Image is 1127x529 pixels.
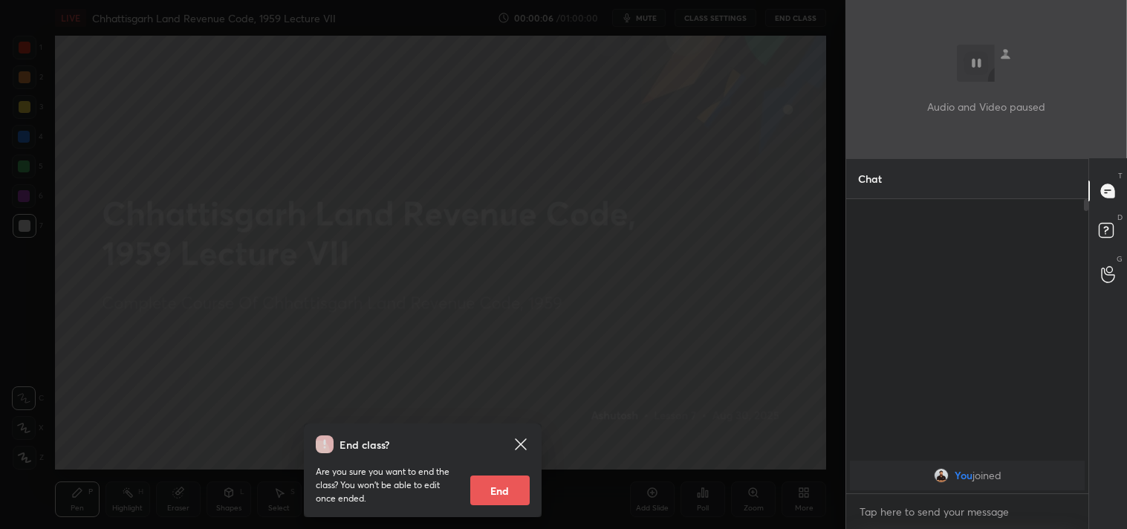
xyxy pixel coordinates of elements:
[933,468,948,483] img: 50a2b7cafd4e47798829f34b8bc3a81a.jpg
[846,159,894,198] p: Chat
[340,437,389,452] h4: End class?
[972,470,1001,481] span: joined
[1117,212,1123,223] p: D
[927,99,1045,114] p: Audio and Video paused
[1117,253,1123,264] p: G
[954,470,972,481] span: You
[316,465,458,505] p: Are you sure you want to end the class? You won’t be able to edit once ended.
[846,458,1088,493] div: grid
[470,476,530,505] button: End
[1118,170,1123,181] p: T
